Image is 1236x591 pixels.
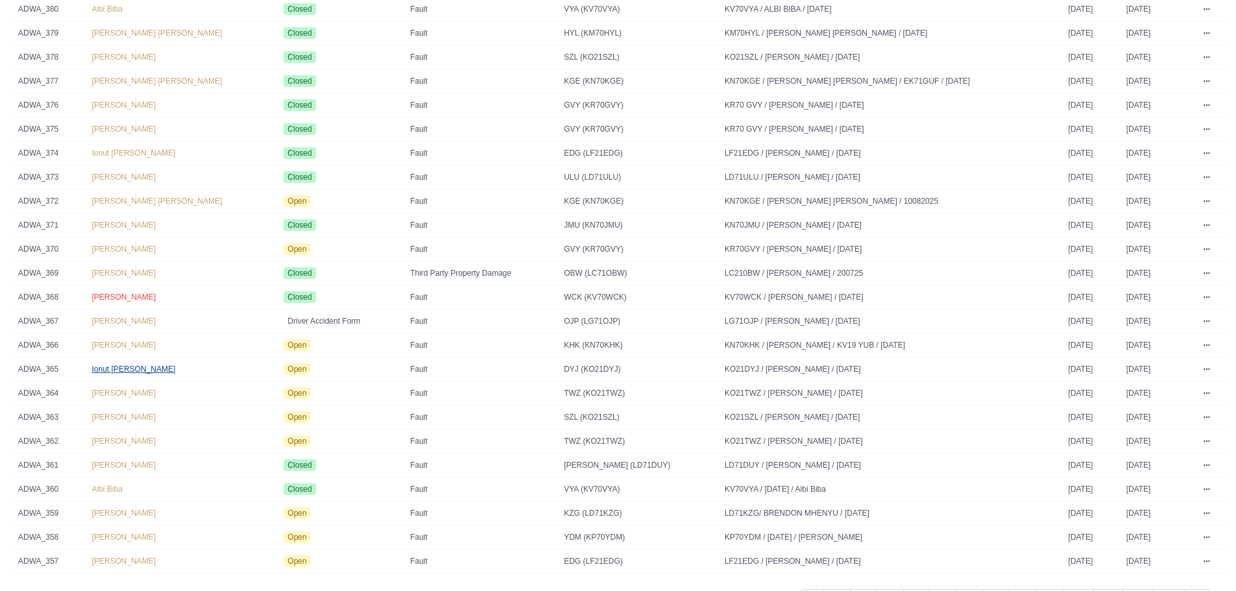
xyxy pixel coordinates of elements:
[717,285,1061,309] td: KV70WCK / [PERSON_NAME] / [DATE]
[10,45,84,69] td: ADWA_378
[10,429,84,453] td: ADWA_362
[92,461,156,470] a: [PERSON_NAME]
[1061,357,1119,381] td: [DATE]
[1061,261,1119,285] td: [DATE]
[284,555,310,567] span: Open
[1119,309,1195,333] td: [DATE]
[284,27,315,39] span: Closed
[284,267,315,279] span: Closed
[556,405,717,429] td: SZL (KO21SZL)
[556,381,717,405] td: TWZ (KO21TWZ)
[92,365,176,374] a: Ionut [PERSON_NAME]
[1061,525,1119,549] td: [DATE]
[717,93,1061,117] td: KR70 GVY / [PERSON_NAME] / [DATE]
[556,21,717,45] td: HYL (KM70HYL)
[92,341,156,350] a: [PERSON_NAME]
[1119,117,1195,141] td: [DATE]
[92,509,156,518] a: [PERSON_NAME]
[1061,45,1119,69] td: [DATE]
[556,69,717,93] td: KGE (KN70KGE)
[284,51,315,63] span: Closed
[556,189,717,213] td: KGE (KN70KGE)
[10,357,84,381] td: ADWA_365
[10,165,84,189] td: ADWA_373
[556,237,717,261] td: GVY (KR70GVY)
[10,477,84,501] td: ADWA_360
[1119,165,1195,189] td: [DATE]
[402,549,556,573] td: Fault
[402,525,556,549] td: Fault
[284,195,310,207] span: Open
[284,3,315,15] span: Closed
[1061,309,1119,333] td: [DATE]
[284,387,310,399] span: Open
[717,381,1061,405] td: KO21TWZ / [PERSON_NAME] / [DATE]
[10,141,84,165] td: ADWA_374
[717,237,1061,261] td: KR70GVY / [PERSON_NAME] / [DATE]
[10,381,84,405] td: ADWA_364
[92,77,223,86] a: [PERSON_NAME] [PERSON_NAME]
[717,309,1061,333] td: LG71OJP / [PERSON_NAME] / [DATE]
[1061,21,1119,45] td: [DATE]
[1119,93,1195,117] td: [DATE]
[284,435,310,447] span: Open
[717,477,1061,501] td: KV70VYA / [DATE] / Albi Biba
[1119,525,1195,549] td: [DATE]
[92,557,156,566] span: [PERSON_NAME]
[284,243,310,255] span: Open
[92,5,123,14] span: Albi Biba
[1171,529,1236,591] iframe: Chat Widget
[1061,549,1119,573] td: [DATE]
[1061,501,1119,525] td: [DATE]
[717,117,1061,141] td: KR70 GVY / [PERSON_NAME] / [DATE]
[284,531,310,543] span: Open
[10,117,84,141] td: ADWA_375
[717,189,1061,213] td: KN70KGE / [PERSON_NAME] [PERSON_NAME] / 10082025
[284,483,315,495] span: Closed
[92,173,156,182] a: [PERSON_NAME]
[402,189,556,213] td: Fault
[1119,333,1195,357] td: [DATE]
[1119,45,1195,69] td: [DATE]
[92,53,156,62] a: [PERSON_NAME]
[717,549,1061,573] td: LF21EDG / [PERSON_NAME] / [DATE]
[10,525,84,549] td: ADWA_358
[402,333,556,357] td: Fault
[402,429,556,453] td: Fault
[1119,261,1195,285] td: [DATE]
[1061,333,1119,357] td: [DATE]
[1119,453,1195,477] td: [DATE]
[92,485,123,494] a: Albi Biba
[402,501,556,525] td: Fault
[717,357,1061,381] td: KO21DYJ / [PERSON_NAME] / [DATE]
[1061,93,1119,117] td: [DATE]
[1061,477,1119,501] td: [DATE]
[92,29,223,38] a: [PERSON_NAME] [PERSON_NAME]
[1061,189,1119,213] td: [DATE]
[10,261,84,285] td: ADWA_369
[284,123,315,135] span: Closed
[402,165,556,189] td: Fault
[1119,237,1195,261] td: [DATE]
[1119,477,1195,501] td: [DATE]
[284,459,315,471] span: Closed
[10,501,84,525] td: ADWA_359
[92,197,223,206] span: [PERSON_NAME] [PERSON_NAME]
[92,101,156,110] a: [PERSON_NAME]
[92,533,156,542] span: [PERSON_NAME]
[556,141,717,165] td: EDG (LF21EDG)
[717,165,1061,189] td: LD71ULU / [PERSON_NAME] / [DATE]
[717,45,1061,69] td: KO21SZL / [PERSON_NAME] / [DATE]
[556,549,717,573] td: EDG (LF21EDG)
[92,389,156,398] a: [PERSON_NAME]
[556,165,717,189] td: ULU (LD71ULU)
[717,453,1061,477] td: LD71DUY / [PERSON_NAME] / [DATE]
[556,309,717,333] td: OJP (LG71OJP)
[1061,69,1119,93] td: [DATE]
